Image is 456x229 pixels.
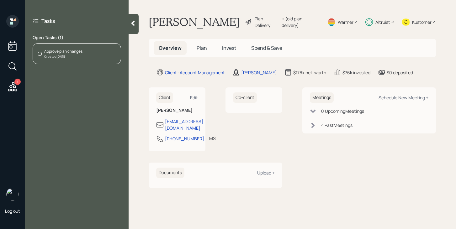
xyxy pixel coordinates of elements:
[412,19,432,25] div: Kustomer
[209,135,218,142] div: MST
[159,44,182,51] span: Overview
[321,122,353,128] div: 4 Past Meeting s
[197,44,207,51] span: Plan
[310,92,334,103] h6: Meetings
[387,69,413,76] div: $0 deposited
[255,15,278,29] div: Plan Delivery
[321,108,364,114] div: 0 Upcoming Meeting s
[165,118,203,131] div: [EMAIL_ADDRESS][DOMAIN_NAME]
[156,168,184,178] h6: Documents
[282,15,320,29] div: • (old plan-delivery)
[6,188,19,200] img: michael-russo-headshot.png
[14,79,21,85] div: 1
[5,208,20,214] div: Log out
[44,54,82,59] div: Created [DATE]
[241,69,277,76] div: [PERSON_NAME]
[233,92,257,103] h6: Co-client
[41,18,55,24] label: Tasks
[33,34,121,41] label: Open Tasks ( 1 )
[379,95,428,101] div: Schedule New Meeting +
[165,69,225,76] div: Client · Account Management
[222,44,236,51] span: Invest
[293,69,326,76] div: $176k net-worth
[338,19,353,25] div: Warmer
[190,95,198,101] div: Edit
[156,92,173,103] h6: Client
[375,19,390,25] div: Altruist
[251,44,282,51] span: Spend & Save
[342,69,370,76] div: $76k invested
[44,49,82,54] div: Approve plan changes
[257,170,275,176] div: Upload +
[149,15,240,29] h1: [PERSON_NAME]
[165,135,204,142] div: [PHONE_NUMBER]
[156,108,198,113] h6: [PERSON_NAME]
